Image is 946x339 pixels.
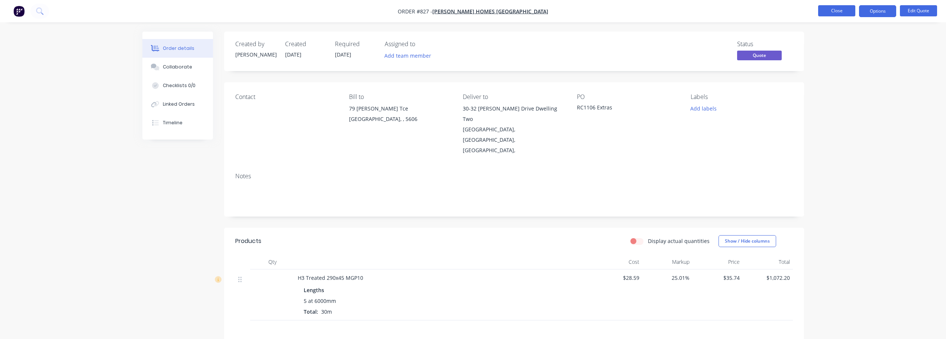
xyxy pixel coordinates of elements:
div: [PERSON_NAME] [235,51,276,58]
button: Checklists 0/0 [142,76,213,95]
button: Linked Orders [142,95,213,113]
button: Show / Hide columns [719,235,776,247]
div: Deliver to [463,93,565,100]
img: Factory [13,6,25,17]
span: $28.59 [595,274,639,282]
div: [GEOGRAPHIC_DATA], [GEOGRAPHIC_DATA], [GEOGRAPHIC_DATA], [463,124,565,156]
div: Price [692,255,743,269]
div: Timeline [163,119,183,126]
div: Qty [250,255,295,269]
span: 30m [318,308,335,315]
span: Quote [737,51,782,60]
div: Created [285,41,326,48]
button: Timeline [142,113,213,132]
div: PO [577,93,679,100]
div: Products [235,237,261,246]
div: Cost [592,255,642,269]
span: Lengths [304,286,324,294]
span: $35.74 [695,274,740,282]
a: [PERSON_NAME] Homes [GEOGRAPHIC_DATA] [432,8,548,15]
div: Collaborate [163,64,192,70]
div: 79 [PERSON_NAME] Tce[GEOGRAPHIC_DATA], , 5606 [349,103,451,127]
button: Close [818,5,855,16]
button: Options [859,5,896,17]
button: Add team member [385,51,435,61]
span: 25.01% [645,274,690,282]
button: Add labels [687,103,721,113]
div: Labels [691,93,792,100]
label: Display actual quantities [648,237,710,245]
div: Assigned to [385,41,459,48]
div: Markup [642,255,692,269]
button: Collaborate [142,58,213,76]
button: Add team member [380,51,435,61]
div: Checklists 0/0 [163,82,196,89]
span: [DATE] [335,51,351,58]
div: Status [737,41,793,48]
span: H3 Treated 290x45 MGP10 [298,274,363,281]
div: Order details [163,45,194,52]
button: Quote [737,51,782,62]
div: Linked Orders [163,101,195,108]
button: Order details [142,39,213,58]
div: 30-32 [PERSON_NAME] Drive Dwelling Two [463,103,565,124]
div: Created by [235,41,276,48]
div: Notes [235,173,793,180]
div: Contact [235,93,337,100]
div: RC1106 Extras [577,103,670,114]
span: [DATE] [285,51,301,58]
div: Total [743,255,793,269]
div: Required [335,41,376,48]
div: [GEOGRAPHIC_DATA], , 5606 [349,114,451,124]
button: Edit Quote [900,5,937,16]
div: 79 [PERSON_NAME] Tce [349,103,451,114]
div: 30-32 [PERSON_NAME] Drive Dwelling Two[GEOGRAPHIC_DATA], [GEOGRAPHIC_DATA], [GEOGRAPHIC_DATA], [463,103,565,156]
span: 5 at 6000mm [304,297,336,305]
span: Total: [304,308,318,315]
span: $1,072.20 [746,274,790,282]
div: Bill to [349,93,451,100]
span: Order #827 - [398,8,432,15]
